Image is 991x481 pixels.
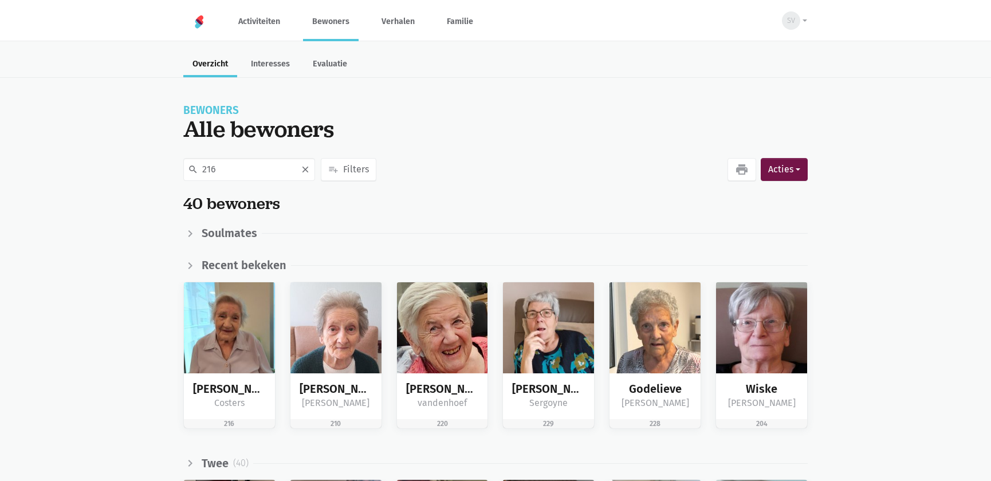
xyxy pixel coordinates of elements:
[183,456,249,470] a: chevron_right Twee(40)
[735,163,749,176] i: print
[502,282,595,429] a: bewoner afbeelding [PERSON_NAME] Sergoyne 229
[716,282,807,373] img: bewoner afbeelding
[725,383,798,396] div: Wiske
[183,259,286,273] a: chevron_right Recent bekeken
[727,158,756,181] a: print
[397,419,488,428] div: 220
[188,164,198,175] i: search
[619,383,691,396] div: Godelieve
[183,282,276,429] a: bewoner afbeelding [PERSON_NAME] Costers 216
[321,158,376,181] button: playlist_addFilters
[715,282,808,429] a: bewoner afbeelding Wiske [PERSON_NAME] 204
[304,53,356,77] a: Evaluatie
[183,456,197,470] i: chevron_right
[619,396,691,411] div: [PERSON_NAME]
[406,396,479,411] div: vandenhoef
[183,227,197,240] i: chevron_right
[229,2,289,41] a: Activiteiten
[290,419,382,428] div: 210
[503,282,594,373] img: bewoner afbeelding
[438,2,482,41] a: Familie
[609,419,701,428] div: 228
[183,259,197,273] i: chevron_right
[609,282,701,429] a: bewoner afbeelding Godelieve [PERSON_NAME] 228
[303,2,359,41] a: Bewoners
[406,383,479,396] div: [PERSON_NAME]
[396,282,489,429] a: bewoner afbeelding [PERSON_NAME] vandenhoef 220
[397,282,488,373] img: bewoner afbeelding
[183,53,237,77] a: Overzicht
[193,383,266,396] div: [PERSON_NAME]
[290,282,382,373] img: bewoner afbeelding
[242,53,299,77] a: Interesses
[774,7,808,34] button: SV
[193,396,266,411] div: Costers
[192,15,206,29] img: Home
[290,282,382,429] a: bewoner afbeelding [PERSON_NAME] [PERSON_NAME] 210
[512,383,585,396] div: [PERSON_NAME]
[183,158,315,181] input: Zoek (naam of kamer)
[183,116,808,142] div: Alle bewoners
[183,105,808,116] div: Bewoners
[300,383,372,396] div: [PERSON_NAME]
[328,164,339,175] i: playlist_add
[716,419,807,428] div: 204
[761,158,808,181] button: Acties
[787,15,795,26] span: SV
[233,458,249,468] small: (40)
[512,396,585,411] div: Sergoyne
[300,164,310,175] i: close
[183,227,257,240] a: chevron_right Soulmates
[183,195,280,213] h3: 40 bewoners
[184,282,275,373] img: bewoner afbeelding
[184,419,275,428] div: 216
[725,396,798,411] div: [PERSON_NAME]
[300,396,372,411] div: [PERSON_NAME]
[503,419,594,428] div: 229
[372,2,424,41] a: Verhalen
[609,282,701,373] img: bewoner afbeelding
